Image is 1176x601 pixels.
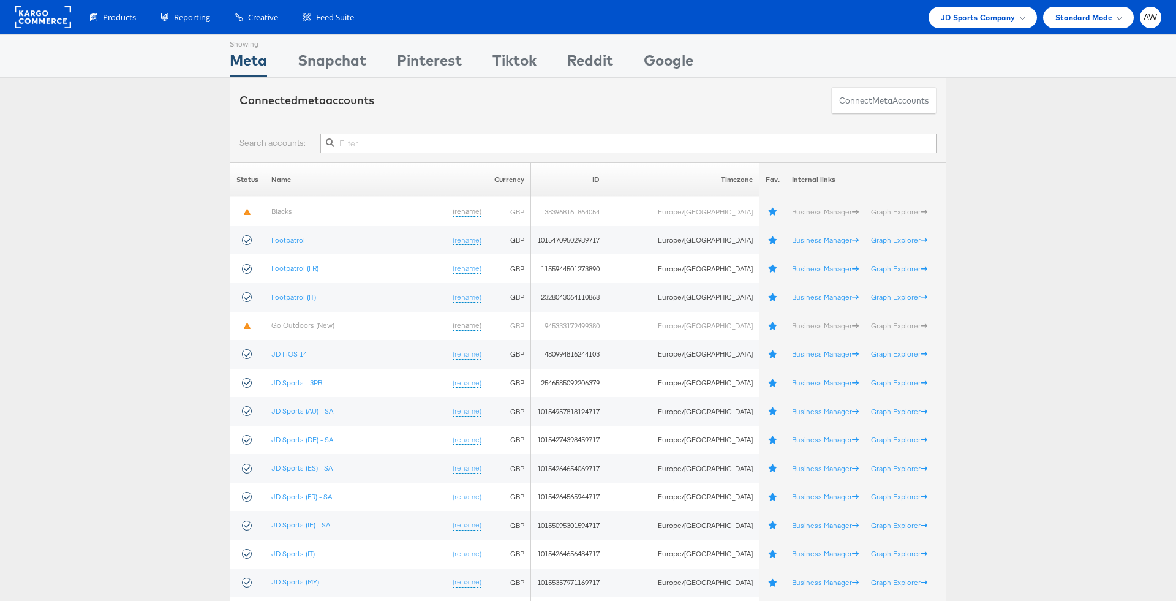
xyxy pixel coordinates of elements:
[453,263,481,274] a: (rename)
[453,406,481,417] a: (rename)
[606,340,759,369] td: Europe/[GEOGRAPHIC_DATA]
[271,492,332,501] a: JD Sports (FR) - SA
[488,254,531,283] td: GBP
[792,264,859,273] a: Business Manager
[531,283,606,312] td: 2328043064110868
[531,454,606,483] td: 10154264654069717
[271,406,333,415] a: JD Sports (AU) - SA
[606,540,759,569] td: Europe/[GEOGRAPHIC_DATA]
[531,197,606,226] td: 1383968161864054
[531,540,606,569] td: 10154264656484717
[606,226,759,255] td: Europe/[GEOGRAPHIC_DATA]
[488,369,531,398] td: GBP
[230,35,267,50] div: Showing
[531,162,606,197] th: ID
[488,162,531,197] th: Currency
[316,12,354,23] span: Feed Suite
[606,569,759,597] td: Europe/[GEOGRAPHIC_DATA]
[792,435,859,444] a: Business Manager
[606,426,759,455] td: Europe/[GEOGRAPHIC_DATA]
[871,549,927,558] a: Graph Explorer
[298,93,326,107] span: meta
[871,492,927,501] a: Graph Explorer
[488,540,531,569] td: GBP
[871,378,927,387] a: Graph Explorer
[453,292,481,303] a: (rename)
[271,520,330,529] a: JD Sports (IE) - SA
[531,226,606,255] td: 10154709502989717
[271,206,292,216] a: Blacks
[1144,13,1158,21] span: AW
[271,263,318,273] a: Footpatrol (FR)
[488,426,531,455] td: GBP
[453,577,481,588] a: (rename)
[271,349,307,358] a: JD | iOS 14
[792,549,859,558] a: Business Manager
[248,12,278,23] span: Creative
[606,511,759,540] td: Europe/[GEOGRAPHIC_DATA]
[531,340,606,369] td: 480994816244103
[871,521,927,530] a: Graph Explorer
[792,492,859,501] a: Business Manager
[531,511,606,540] td: 10155095301594717
[606,162,759,197] th: Timezone
[230,50,267,77] div: Meta
[792,464,859,473] a: Business Manager
[488,226,531,255] td: GBP
[271,463,333,472] a: JD Sports (ES) - SA
[531,312,606,341] td: 945333172499380
[606,397,759,426] td: Europe/[GEOGRAPHIC_DATA]
[453,549,481,559] a: (rename)
[792,378,859,387] a: Business Manager
[103,12,136,23] span: Products
[606,483,759,512] td: Europe/[GEOGRAPHIC_DATA]
[488,397,531,426] td: GBP
[606,369,759,398] td: Europe/[GEOGRAPHIC_DATA]
[792,521,859,530] a: Business Manager
[271,549,315,558] a: JD Sports (IT)
[488,511,531,540] td: GBP
[397,50,462,77] div: Pinterest
[488,454,531,483] td: GBP
[531,426,606,455] td: 10154274398459717
[492,50,537,77] div: Tiktok
[871,407,927,416] a: Graph Explorer
[792,235,859,244] a: Business Manager
[488,569,531,597] td: GBP
[488,197,531,226] td: GBP
[606,254,759,283] td: Europe/[GEOGRAPHIC_DATA]
[792,207,859,216] a: Business Manager
[1055,11,1112,24] span: Standard Mode
[230,162,265,197] th: Status
[606,454,759,483] td: Europe/[GEOGRAPHIC_DATA]
[174,12,210,23] span: Reporting
[453,520,481,531] a: (rename)
[871,464,927,473] a: Graph Explorer
[792,407,859,416] a: Business Manager
[271,435,333,444] a: JD Sports (DE) - SA
[792,321,859,330] a: Business Manager
[871,578,927,587] a: Graph Explorer
[453,206,481,217] a: (rename)
[265,162,488,197] th: Name
[488,283,531,312] td: GBP
[271,235,305,244] a: Footpatrol
[941,11,1016,24] span: JD Sports Company
[871,207,927,216] a: Graph Explorer
[531,254,606,283] td: 1155944501273890
[271,378,322,387] a: JD Sports - 3PB
[453,463,481,474] a: (rename)
[871,321,927,330] a: Graph Explorer
[531,397,606,426] td: 10154957818124717
[606,312,759,341] td: Europe/[GEOGRAPHIC_DATA]
[271,320,334,330] a: Go Outdoors (New)
[792,578,859,587] a: Business Manager
[453,378,481,388] a: (rename)
[792,349,859,358] a: Business Manager
[453,349,481,360] a: (rename)
[871,349,927,358] a: Graph Explorer
[644,50,693,77] div: Google
[871,235,927,244] a: Graph Explorer
[488,312,531,341] td: GBP
[606,283,759,312] td: Europe/[GEOGRAPHIC_DATA]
